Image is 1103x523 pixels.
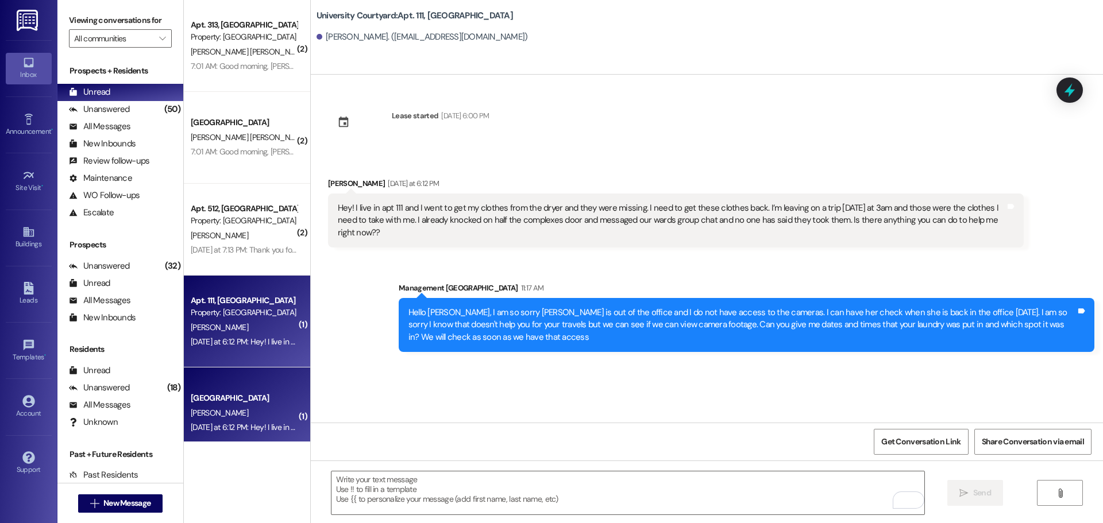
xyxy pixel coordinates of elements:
[191,295,297,307] div: Apt. 111, [GEOGRAPHIC_DATA]
[438,110,489,122] div: [DATE] 6:00 PM
[69,172,132,184] div: Maintenance
[69,469,138,481] div: Past Residents
[69,103,130,115] div: Unanswered
[191,230,248,241] span: [PERSON_NAME]
[74,29,153,48] input: All communities
[57,448,183,460] div: Past + Future Residents
[191,132,307,142] span: [PERSON_NAME] [PERSON_NAME]
[1056,489,1065,498] i: 
[392,110,439,122] div: Lease started
[161,100,183,118] div: (50)
[6,222,52,253] a: Buildings
[51,126,53,134] span: •
[78,494,163,513] button: New Message
[317,10,513,22] b: University Courtyard: Apt. 111, [GEOGRAPHIC_DATA]
[191,203,297,215] div: Apt. 512, [GEOGRAPHIC_DATA]
[17,10,40,31] img: ResiDesk Logo
[191,47,307,57] span: [PERSON_NAME] [PERSON_NAME]
[69,295,130,307] div: All Messages
[191,146,478,157] div: 7:01 AM: Good morning, [PERSON_NAME]! When is going the reimbursement be done?
[973,487,991,499] span: Send
[191,392,297,404] div: [GEOGRAPHIC_DATA]
[974,429,1092,455] button: Share Conversation via email
[69,365,110,377] div: Unread
[191,307,297,319] div: Property: [GEOGRAPHIC_DATA]
[385,177,439,189] div: [DATE] at 6:12 PM
[44,351,46,359] span: •
[57,239,183,251] div: Prospects
[164,379,183,397] div: (18)
[6,53,52,84] a: Inbox
[6,448,52,479] a: Support
[69,155,149,167] div: Review follow-ups
[69,207,114,219] div: Escalate
[331,471,924,514] textarea: To enrich screen reader interactions, please activate Accessibility in Grammarly extension settings
[6,392,52,423] a: Account
[57,343,183,355] div: Residents
[6,278,52,309] a: Leads
[41,182,43,190] span: •
[103,497,151,509] span: New Message
[338,202,1005,239] div: Hey! I live in apt 111 and I went to get my clothes from the dryer and they were missing. I need ...
[328,177,1024,193] div: [PERSON_NAME]
[69,189,140,202] div: WO Follow-ups
[191,408,248,418] span: [PERSON_NAME]
[90,499,99,508] i: 
[874,429,968,455] button: Get Conversation Link
[191,215,297,227] div: Property: [GEOGRAPHIC_DATA]
[69,399,130,411] div: All Messages
[69,138,136,150] div: New Inbounds
[399,282,1094,298] div: Management [GEOGRAPHIC_DATA]
[191,322,248,332] span: [PERSON_NAME]
[162,257,183,275] div: (32)
[191,31,297,43] div: Property: [GEOGRAPHIC_DATA]
[69,382,130,394] div: Unanswered
[57,65,183,77] div: Prospects + Residents
[69,260,130,272] div: Unanswered
[947,480,1003,506] button: Send
[408,307,1076,343] div: Hello [PERSON_NAME], I am so sorry [PERSON_NAME] is out of the office and I do not have access to...
[191,61,478,71] div: 7:01 AM: Good morning, [PERSON_NAME]! When is going the reimbursement be done?
[6,166,52,197] a: Site Visit •
[159,34,165,43] i: 
[6,335,52,366] a: Templates •
[982,436,1084,448] span: Share Conversation via email
[69,121,130,133] div: All Messages
[191,19,297,31] div: Apt. 313, [GEOGRAPHIC_DATA]
[959,489,968,498] i: 
[317,31,528,43] div: [PERSON_NAME]. ([EMAIL_ADDRESS][DOMAIN_NAME])
[69,416,118,428] div: Unknown
[69,86,110,98] div: Unread
[518,282,544,294] div: 11:17 AM
[881,436,961,448] span: Get Conversation Link
[69,277,110,289] div: Unread
[69,312,136,324] div: New Inbounds
[69,11,172,29] label: Viewing conversations for
[191,117,297,129] div: [GEOGRAPHIC_DATA]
